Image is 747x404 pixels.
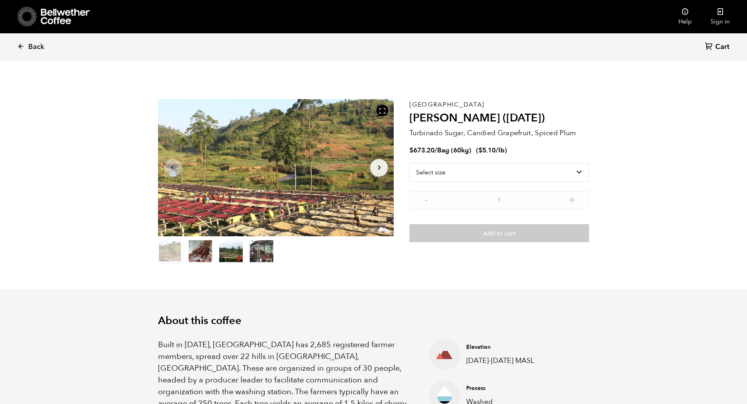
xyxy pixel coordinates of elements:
[466,343,541,351] h4: Elevation
[409,146,413,155] span: $
[466,384,541,392] h4: Process
[478,146,482,155] span: $
[567,195,577,203] button: +
[466,355,541,366] p: [DATE]-[DATE] MASL
[28,42,44,52] span: Back
[158,315,589,327] h2: About this coffee
[437,146,471,155] span: Bag (60kg)
[409,146,434,155] bdi: 673.20
[476,146,507,155] span: ( )
[409,224,589,242] button: Add to cart
[705,42,731,53] a: Cart
[496,146,505,155] span: /lb
[434,146,437,155] span: /
[421,195,431,203] button: -
[409,128,589,138] p: Turbinado Sugar, Candied Grapefruit, Spiced Plum
[478,146,496,155] bdi: 5.10
[409,112,589,125] h2: [PERSON_NAME] ([DATE])
[715,42,729,52] span: Cart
